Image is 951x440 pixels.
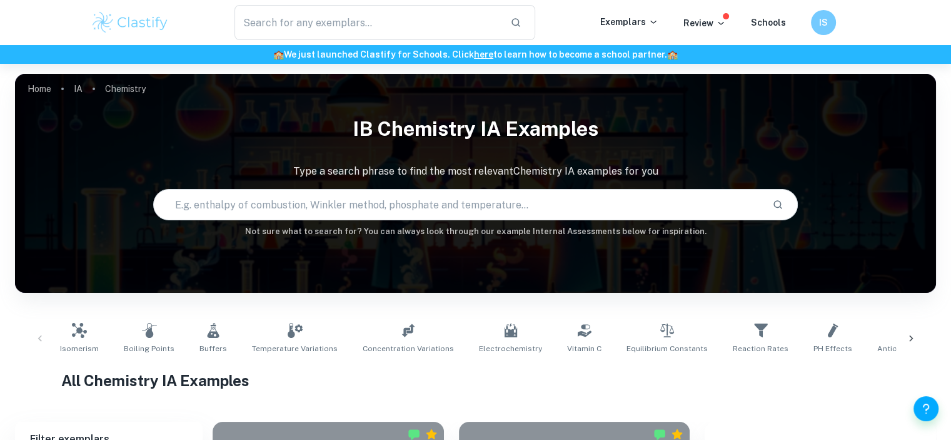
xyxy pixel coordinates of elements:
[363,343,454,354] span: Concentration Variations
[28,80,51,98] a: Home
[61,369,890,392] h1: All Chemistry IA Examples
[15,164,936,179] p: Type a search phrase to find the most relevant Chemistry IA examples for you
[124,343,174,354] span: Boiling Points
[15,109,936,149] h1: IB Chemistry IA examples
[751,18,786,28] a: Schools
[567,343,601,354] span: Vitamin C
[733,343,788,354] span: Reaction Rates
[767,194,788,215] button: Search
[667,49,678,59] span: 🏫
[600,15,658,29] p: Exemplars
[683,16,726,30] p: Review
[811,10,836,35] button: IS
[15,225,936,238] h6: Not sure what to search for? You can always look through our example Internal Assessments below f...
[199,343,227,354] span: Buffers
[74,80,83,98] a: IA
[105,82,146,96] p: Chemistry
[234,5,501,40] input: Search for any exemplars...
[474,49,493,59] a: here
[913,396,938,421] button: Help and Feedback
[60,343,99,354] span: Isomerism
[816,16,830,29] h6: IS
[154,187,762,222] input: E.g. enthalpy of combustion, Winkler method, phosphate and temperature...
[626,343,708,354] span: Equilibrium Constants
[479,343,542,354] span: Electrochemistry
[252,343,338,354] span: Temperature Variations
[91,10,170,35] img: Clastify logo
[273,49,284,59] span: 🏫
[813,343,852,354] span: pH Effects
[3,48,948,61] h6: We just launched Clastify for Schools. Click to learn how to become a school partner.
